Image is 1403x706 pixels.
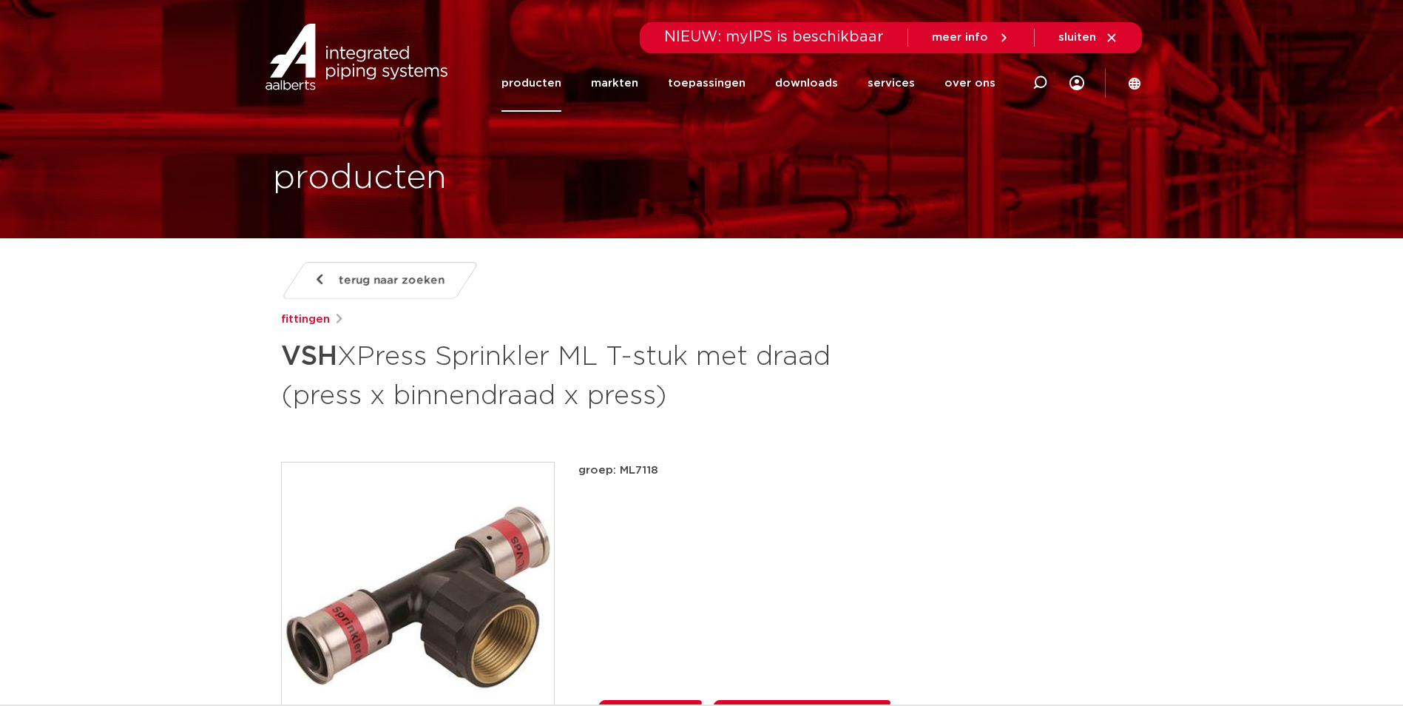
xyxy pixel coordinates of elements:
a: producten [501,55,561,112]
a: terug naar zoeken [280,262,479,299]
a: sluiten [1058,31,1118,44]
span: sluiten [1058,32,1096,43]
span: NIEUW: myIPS is beschikbaar [664,30,884,44]
a: downloads [775,55,838,112]
strong: VSH [281,343,337,370]
span: meer info [932,32,988,43]
a: meer info [932,31,1010,44]
a: markten [591,55,638,112]
h1: producten [273,155,447,202]
a: fittingen [281,311,330,329]
span: terug naar zoeken [339,269,444,292]
a: over ons [944,55,995,112]
a: services [868,55,915,112]
nav: Menu [501,55,995,112]
h1: XPress Sprinkler ML T-stuk met draad (press x binnendraad x press) [281,334,836,414]
p: groep: ML7118 [578,462,1123,480]
a: toepassingen [668,55,746,112]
